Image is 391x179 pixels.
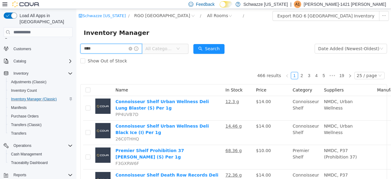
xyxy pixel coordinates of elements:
span: Cash Management [9,151,73,158]
a: 3 [229,63,236,70]
p: | [290,1,291,8]
span: Manifests [9,104,73,111]
span: Reports [13,173,26,177]
u: 14.46 g [149,115,165,120]
span: Transfers (Classic) [11,122,42,127]
span: Catalog [13,59,26,64]
a: Connoisseur Shelf Urban Wellness Deli Lung Blaster (S) Per 1g [39,90,133,102]
a: Customers [11,45,34,53]
button: Manifests [6,103,75,112]
button: Catalog [1,57,75,65]
i: icon: left [209,65,213,69]
a: 2 [222,63,229,70]
span: $14.00 [180,90,195,95]
li: 4 [236,63,244,70]
p: [PERSON_NAME]-1421 [PERSON_NAME] [304,1,386,8]
i: icon: right [272,65,276,69]
span: Inventory Count [9,87,73,94]
span: Show Out of Stock [9,50,53,54]
a: Connoisseur Shelf Urban Wellness Deli Black Ice (I) Per 1g [39,115,133,126]
span: NMDC, P37 (Prohibition 37) [247,164,280,175]
a: Connoisseur Shelf Death Row Records Deli Plasma Gas (I) Per 1g [39,164,142,175]
img: Connoisseur Shelf Urban Wellness Deli Black Ice (I) Per 1g placeholder [19,114,34,129]
i: icon: down [302,65,305,69]
span: Traceabilty Dashboard [9,159,73,166]
td: Connoisseur Shelf [214,112,245,136]
li: 466 results [181,63,205,70]
span: Adjustments (Classic) [9,78,73,86]
span: In Stock [149,79,166,84]
button: Catalog [11,58,28,65]
button: Inventory Manager (Classic) [6,95,75,103]
span: Operations [13,143,31,148]
button: Inventory Count [6,86,75,95]
span: NMDC, P37 (Prohibition 37) [247,139,280,151]
div: Amanda-1421 Lyons [294,1,301,8]
span: Transfers [11,131,26,136]
span: Traceabilty Dashboard [11,160,48,165]
span: $14.00 [180,164,195,169]
span: $10.00 [180,139,195,144]
a: icon: shopSchwazze [US_STATE] [2,5,49,9]
button: icon: ellipsis [303,2,312,12]
p: Schwazze [US_STATE] [243,1,288,8]
span: / [52,5,53,9]
img: Premier Shelf Prohibition 37 Deli Wilson Popz (S) Per 1g placeholder [19,139,34,154]
span: F3GXRW6F [39,152,63,157]
span: / [123,5,125,9]
img: Connoisseur Shelf Death Row Records Deli Plasma Gas (I) Per 1g placeholder [19,163,34,178]
button: Customers [1,44,75,53]
span: Inventory [13,71,28,76]
span: Transfers [9,130,73,137]
a: 1 [215,63,221,70]
span: All Categories [69,37,97,43]
span: Reports [11,171,73,179]
button: Cash Management [6,150,75,158]
button: Transfers [6,129,75,138]
span: RGO 6 Northeast Heights [58,3,114,10]
button: Inventory [11,70,31,77]
span: NMDC, Urban Wellness [247,115,276,126]
u: 72.36 g [149,164,165,169]
a: 5 [244,63,251,70]
i: icon: close-circle [152,5,156,9]
span: Inventory Manager [7,19,77,29]
button: Purchase Orders [6,112,75,121]
u: 68.36 g [149,139,165,144]
a: Purchase Orders [9,113,41,120]
button: Operations [11,142,34,149]
a: Transfers (Classic) [9,121,44,129]
button: icon: searchSearch [117,35,148,45]
span: 26C0THHQ [39,128,63,132]
li: Next 5 Pages [251,63,261,70]
span: Cash Management [11,152,42,157]
i: icon: info-circle [58,38,62,42]
span: / [166,5,168,9]
u: 12.3 g [149,90,163,95]
a: Inventory Manager (Classic) [9,95,59,103]
i: icon: down [303,38,307,42]
li: 1 [214,63,222,70]
span: Feedback [196,1,214,7]
span: Customers [13,47,31,51]
span: Operations [11,142,73,149]
span: ••• [251,63,261,70]
a: 19 [261,63,270,70]
div: Date Added (Newest-Oldest) [242,35,303,44]
button: Transfers (Classic) [6,121,75,129]
td: Premier Shelf [214,136,245,161]
li: Previous Page [207,63,214,70]
span: Inventory Count [11,88,37,93]
span: NMDC, Urban Wellness [247,90,276,102]
span: Transfers (Classic) [9,121,73,129]
span: PP4UVB7D [39,103,62,108]
span: Adjustments (Classic) [11,80,46,84]
img: Cova [12,1,40,7]
span: Customers [11,45,73,53]
span: $14.00 [180,115,195,120]
span: Purchase Orders [11,114,39,119]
